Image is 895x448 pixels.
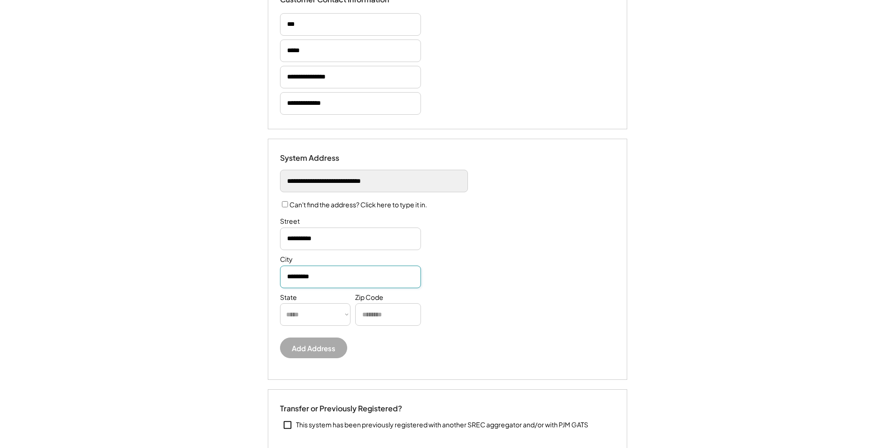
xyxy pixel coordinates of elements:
label: Can't find the address? Click here to type it in. [289,200,427,209]
div: State [280,293,297,302]
div: This system has been previously registered with another SREC aggregator and/or with PJM GATS [296,420,588,430]
div: Transfer or Previously Registered? [280,404,402,414]
button: Add Address [280,338,347,358]
div: City [280,255,293,264]
div: Zip Code [355,293,383,302]
div: System Address [280,153,374,163]
div: Street [280,217,300,226]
